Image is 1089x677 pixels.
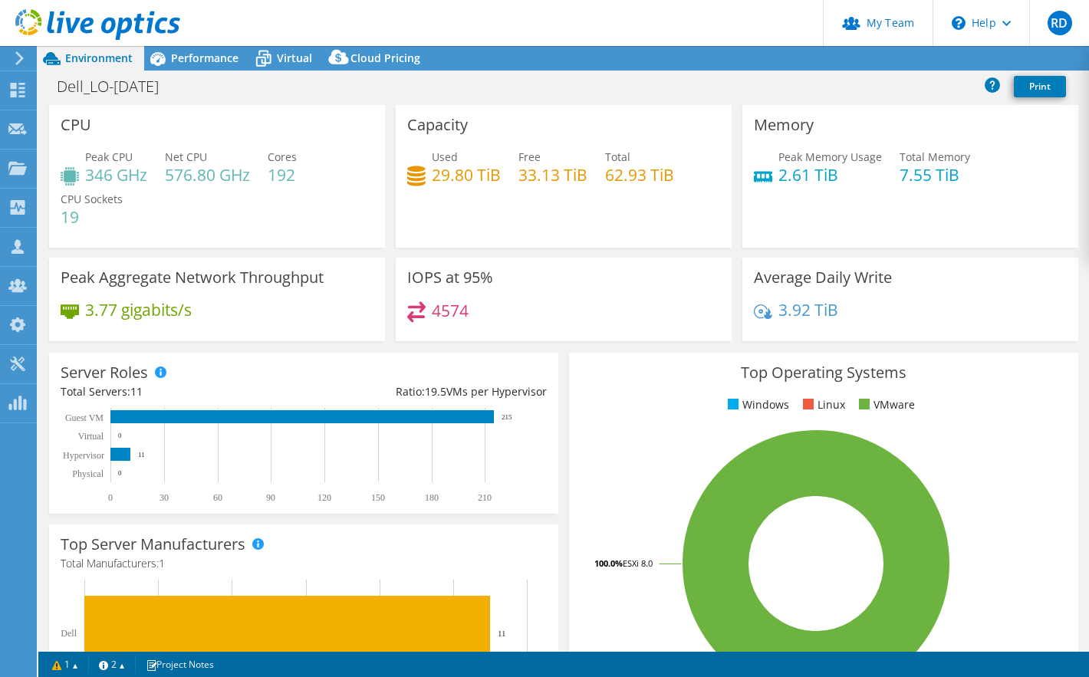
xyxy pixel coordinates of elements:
h4: 7.55 TiB [900,166,970,183]
text: Dell [61,628,77,639]
span: Cores [268,150,297,164]
span: Total [605,150,630,164]
h3: Capacity [407,117,468,133]
li: Windows [724,396,789,413]
h3: IOPS at 95% [407,269,493,286]
h4: 4574 [432,302,469,319]
h3: Peak Aggregate Network Throughput [61,269,324,286]
div: Total Servers: [61,383,304,400]
tspan: 100.0% [594,557,623,569]
h4: 33.13 TiB [518,166,587,183]
a: Print [1014,76,1066,97]
text: 60 [213,492,222,503]
h4: 346 GHz [85,166,147,183]
text: 120 [317,492,331,503]
h3: Top Operating Systems [581,364,1067,381]
text: 180 [425,492,439,503]
span: Peak Memory Usage [778,150,882,164]
span: 1 [159,556,165,570]
a: Project Notes [135,655,225,674]
h3: Top Server Manufacturers [61,536,245,553]
text: 215 [502,413,512,421]
span: 11 [130,384,143,399]
h1: Dell_LO-[DATE] [50,78,183,95]
h3: Average Daily Write [754,269,892,286]
text: 30 [160,492,169,503]
h3: Memory [754,117,814,133]
span: Virtual [277,51,312,65]
text: Virtual [78,431,104,442]
text: 210 [478,492,492,503]
span: Net CPU [165,150,207,164]
svg: \n [952,16,966,30]
span: Cloud Pricing [350,51,420,65]
tspan: ESXi 8.0 [623,557,653,569]
text: 90 [266,492,275,503]
text: 150 [371,492,385,503]
text: 11 [498,629,506,638]
text: 0 [108,492,113,503]
span: Free [518,150,541,164]
h3: Server Roles [61,364,148,381]
text: Guest VM [65,412,104,423]
a: 2 [88,655,136,674]
h4: 192 [268,166,297,183]
h4: 3.77 gigabits/s [85,301,192,318]
text: 11 [138,451,145,458]
h4: 576.80 GHz [165,166,250,183]
text: 0 [118,469,122,477]
span: Total Memory [900,150,970,164]
span: RD [1048,11,1072,35]
li: Linux [799,396,845,413]
h4: 19 [61,209,123,225]
text: Physical [72,468,104,479]
span: Performance [171,51,239,65]
h4: 62.93 TiB [605,166,674,183]
h4: 2.61 TiB [778,166,882,183]
li: VMware [855,396,915,413]
h4: 3.92 TiB [778,301,838,318]
div: Ratio: VMs per Hypervisor [304,383,547,400]
text: 0 [118,432,122,439]
span: 19.5 [425,384,446,399]
h3: CPU [61,117,91,133]
a: 1 [41,655,89,674]
span: Environment [65,51,133,65]
text: Hypervisor [63,450,104,461]
h4: 29.80 TiB [432,166,501,183]
h4: Total Manufacturers: [61,555,547,572]
span: CPU Sockets [61,192,123,206]
span: Peak CPU [85,150,133,164]
span: Used [432,150,458,164]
